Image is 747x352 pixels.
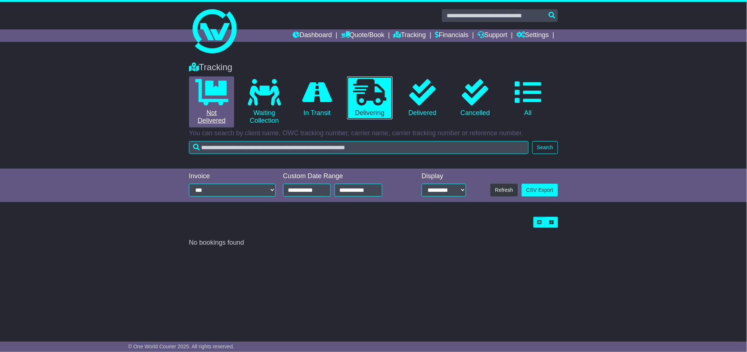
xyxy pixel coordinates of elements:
a: In Transit [294,76,340,120]
span: © One World Courier 2025. All rights reserved. [128,344,235,349]
a: Support [478,29,508,42]
a: Delivered [400,76,445,120]
a: Tracking [394,29,426,42]
button: Search [532,141,558,154]
div: Invoice [189,172,276,180]
div: No bookings found [189,239,558,247]
a: Not Delivered [189,76,234,127]
a: Waiting Collection [242,76,287,127]
a: Cancelled [453,76,498,120]
a: All [505,76,551,120]
a: Quote/Book [341,29,385,42]
a: Settings [517,29,549,42]
a: Dashboard [293,29,332,42]
div: Display [422,172,466,180]
p: You can search by client name, OWC tracking number, carrier name, carrier tracking number or refe... [189,129,558,137]
div: Custom Date Range [283,172,401,180]
a: Financials [435,29,469,42]
div: Tracking [185,62,562,73]
button: Refresh [490,184,518,197]
a: CSV Export [522,184,558,197]
a: Delivering [347,76,392,120]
